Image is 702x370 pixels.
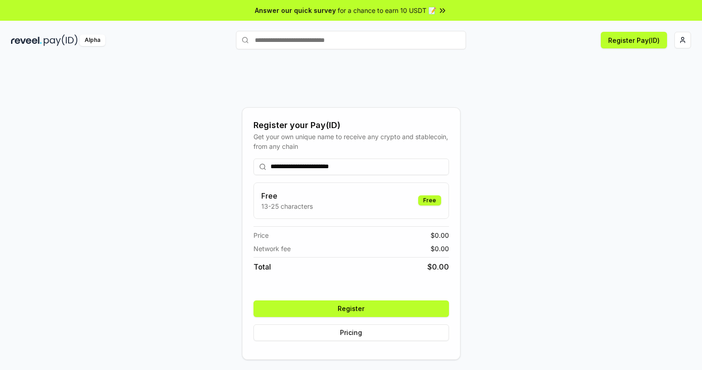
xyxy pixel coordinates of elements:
[427,261,449,272] span: $ 0.00
[418,195,441,206] div: Free
[253,230,269,240] span: Price
[253,132,449,151] div: Get your own unique name to receive any crypto and stablecoin, from any chain
[261,201,313,211] p: 13-25 characters
[253,300,449,317] button: Register
[253,119,449,132] div: Register your Pay(ID)
[255,6,336,15] span: Answer our quick survey
[253,244,291,253] span: Network fee
[253,324,449,341] button: Pricing
[11,35,42,46] img: reveel_dark
[253,261,271,272] span: Total
[80,35,105,46] div: Alpha
[431,230,449,240] span: $ 0.00
[338,6,436,15] span: for a chance to earn 10 USDT 📝
[431,244,449,253] span: $ 0.00
[44,35,78,46] img: pay_id
[601,32,667,48] button: Register Pay(ID)
[261,190,313,201] h3: Free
